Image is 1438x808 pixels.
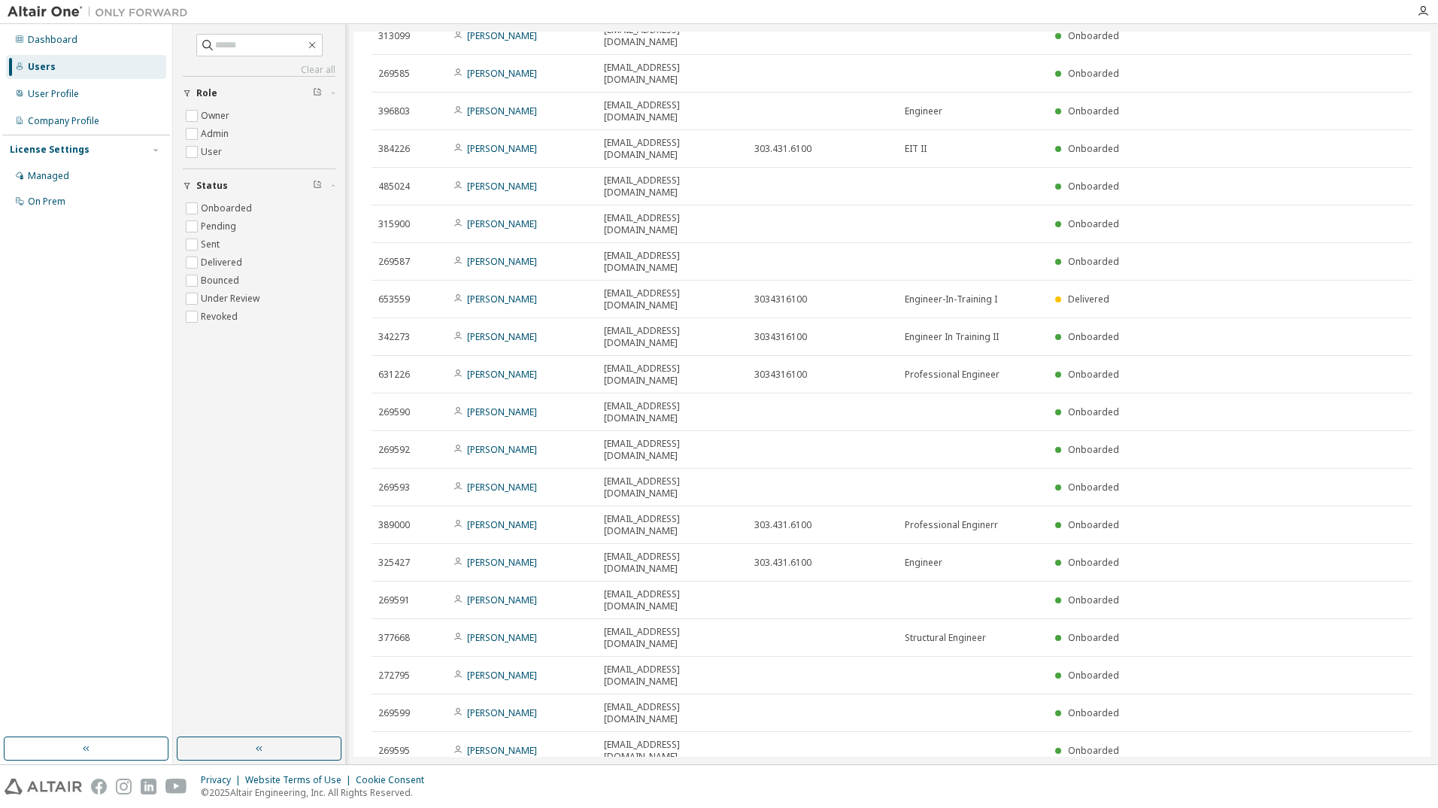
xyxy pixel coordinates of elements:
[378,481,410,494] span: 269593
[1068,142,1119,155] span: Onboarded
[1068,105,1119,117] span: Onboarded
[467,368,537,381] a: [PERSON_NAME]
[604,99,741,123] span: [EMAIL_ADDRESS][DOMAIN_NAME]
[378,218,410,230] span: 315900
[754,369,807,381] span: 3034316100
[467,67,537,80] a: [PERSON_NAME]
[10,144,89,156] div: License Settings
[467,330,537,343] a: [PERSON_NAME]
[378,745,410,757] span: 269595
[467,518,537,531] a: [PERSON_NAME]
[1068,330,1119,343] span: Onboarded
[754,293,807,305] span: 3034316100
[1068,669,1119,682] span: Onboarded
[1068,481,1119,494] span: Onboarded
[1068,443,1119,456] span: Onboarded
[1068,744,1119,757] span: Onboarded
[1068,180,1119,193] span: Onboarded
[604,325,741,349] span: [EMAIL_ADDRESS][DOMAIN_NAME]
[5,779,82,794] img: altair_logo.svg
[604,701,741,725] span: [EMAIL_ADDRESS][DOMAIN_NAME]
[378,68,410,80] span: 269585
[905,143,927,155] span: EIT II
[91,779,107,794] img: facebook.svg
[1068,631,1119,644] span: Onboarded
[467,29,537,42] a: [PERSON_NAME]
[201,786,433,799] p: © 2025 Altair Engineering, Inc. All Rights Reserved.
[183,64,335,76] a: Clear all
[201,774,245,786] div: Privacy
[201,107,232,125] label: Owner
[28,88,79,100] div: User Profile
[28,34,77,46] div: Dashboard
[604,287,741,311] span: [EMAIL_ADDRESS][DOMAIN_NAME]
[754,557,812,569] span: 303.431.6100
[378,181,410,193] span: 485024
[1068,217,1119,230] span: Onboarded
[28,196,65,208] div: On Prem
[165,779,187,794] img: youtube.svg
[116,779,132,794] img: instagram.svg
[905,369,1000,381] span: Professional Engineer
[378,557,410,569] span: 325427
[905,293,997,305] span: Engineer-In-Training I
[604,175,741,199] span: [EMAIL_ADDRESS][DOMAIN_NAME]
[467,217,537,230] a: [PERSON_NAME]
[905,331,999,343] span: Engineer In Training II
[905,519,998,531] span: Professional Enginerr
[1068,518,1119,531] span: Onboarded
[604,62,741,86] span: [EMAIL_ADDRESS][DOMAIN_NAME]
[1068,29,1119,42] span: Onboarded
[754,331,807,343] span: 3034316100
[604,475,741,500] span: [EMAIL_ADDRESS][DOMAIN_NAME]
[1068,556,1119,569] span: Onboarded
[378,707,410,719] span: 269599
[313,87,322,99] span: Clear filter
[467,105,537,117] a: [PERSON_NAME]
[467,142,537,155] a: [PERSON_NAME]
[905,557,942,569] span: Engineer
[467,669,537,682] a: [PERSON_NAME]
[604,664,741,688] span: [EMAIL_ADDRESS][DOMAIN_NAME]
[183,77,335,110] button: Role
[201,199,255,217] label: Onboarded
[604,363,741,387] span: [EMAIL_ADDRESS][DOMAIN_NAME]
[1068,67,1119,80] span: Onboarded
[196,87,217,99] span: Role
[604,626,741,650] span: [EMAIL_ADDRESS][DOMAIN_NAME]
[28,115,99,127] div: Company Profile
[378,670,410,682] span: 272795
[467,744,537,757] a: [PERSON_NAME]
[1068,594,1119,606] span: Onboarded
[604,137,741,161] span: [EMAIL_ADDRESS][DOMAIN_NAME]
[604,212,741,236] span: [EMAIL_ADDRESS][DOMAIN_NAME]
[378,369,410,381] span: 631226
[378,256,410,268] span: 269587
[604,250,741,274] span: [EMAIL_ADDRESS][DOMAIN_NAME]
[196,180,228,192] span: Status
[754,519,812,531] span: 303.431.6100
[201,235,223,254] label: Sent
[378,444,410,456] span: 269592
[604,551,741,575] span: [EMAIL_ADDRESS][DOMAIN_NAME]
[183,169,335,202] button: Status
[378,30,410,42] span: 313099
[1068,706,1119,719] span: Onboarded
[467,255,537,268] a: [PERSON_NAME]
[378,406,410,418] span: 269590
[604,438,741,462] span: [EMAIL_ADDRESS][DOMAIN_NAME]
[201,143,225,161] label: User
[467,556,537,569] a: [PERSON_NAME]
[313,180,322,192] span: Clear filter
[201,217,239,235] label: Pending
[754,143,812,155] span: 303.431.6100
[467,706,537,719] a: [PERSON_NAME]
[604,513,741,537] span: [EMAIL_ADDRESS][DOMAIN_NAME]
[28,170,69,182] div: Managed
[905,632,986,644] span: Structural Engineer
[1068,368,1119,381] span: Onboarded
[8,5,196,20] img: Altair One
[201,308,241,326] label: Revoked
[201,125,232,143] label: Admin
[378,143,410,155] span: 384226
